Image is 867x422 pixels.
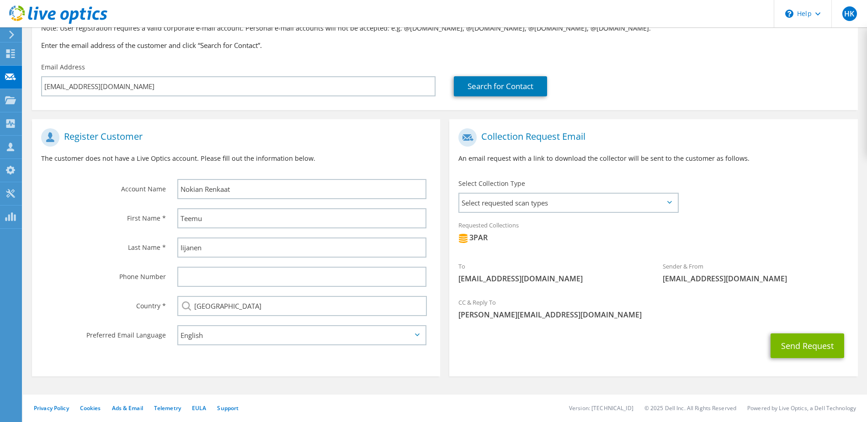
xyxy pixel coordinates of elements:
[34,404,69,412] a: Privacy Policy
[80,404,101,412] a: Cookies
[458,232,488,243] div: 3PAR
[458,310,848,320] span: [PERSON_NAME][EMAIL_ADDRESS][DOMAIN_NAME]
[41,153,431,164] p: The customer does not have a Live Optics account. Please fill out the information below.
[41,325,166,340] label: Preferred Email Language
[654,257,858,288] div: Sender & From
[41,128,426,147] h1: Register Customer
[41,23,849,33] p: Note: User registration requires a valid corporate e-mail account. Personal e-mail accounts will ...
[41,63,85,72] label: Email Address
[41,40,849,50] h3: Enter the email address of the customer and click “Search for Contact”.
[449,257,654,288] div: To
[41,296,166,311] label: Country *
[449,293,857,324] div: CC & Reply To
[458,153,848,164] p: An email request with a link to download the collector will be sent to the customer as follows.
[41,208,166,223] label: First Name *
[112,404,143,412] a: Ads & Email
[842,6,857,21] span: HK
[454,76,547,96] a: Search for Contact
[41,267,166,281] label: Phone Number
[569,404,633,412] li: Version: [TECHNICAL_ID]
[644,404,736,412] li: © 2025 Dell Inc. All Rights Reserved
[154,404,181,412] a: Telemetry
[192,404,206,412] a: EULA
[41,179,166,194] label: Account Name
[459,194,677,212] span: Select requested scan types
[41,237,166,252] label: Last Name *
[747,404,856,412] li: Powered by Live Optics, a Dell Technology
[217,404,239,412] a: Support
[663,274,849,284] span: [EMAIL_ADDRESS][DOMAIN_NAME]
[449,216,857,252] div: Requested Collections
[785,10,793,18] svg: \n
[771,333,844,358] button: Send Request
[458,274,644,284] span: [EMAIL_ADDRESS][DOMAIN_NAME]
[458,128,844,147] h1: Collection Request Email
[458,179,525,188] label: Select Collection Type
